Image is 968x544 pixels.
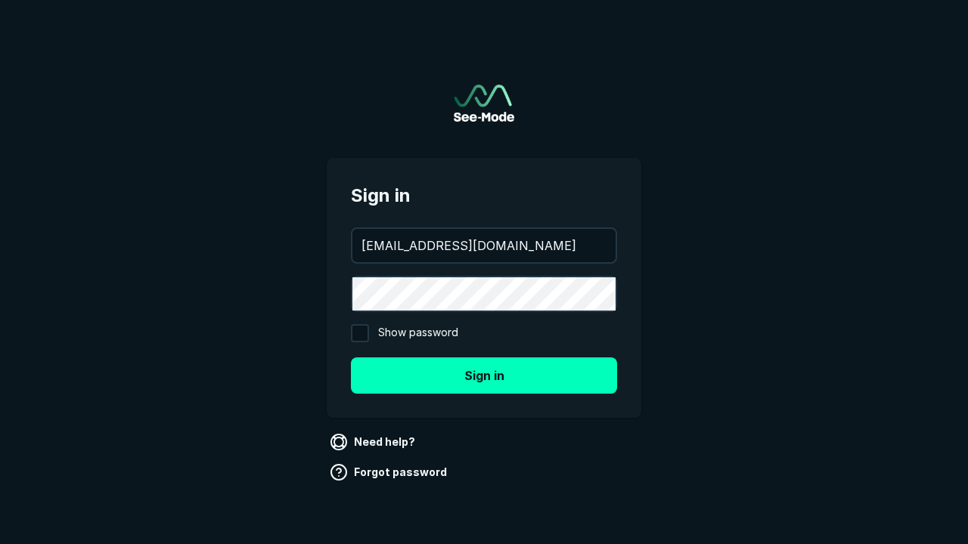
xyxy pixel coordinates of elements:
[327,430,421,454] a: Need help?
[454,85,514,122] a: Go to sign in
[352,229,616,262] input: your@email.com
[351,182,617,209] span: Sign in
[454,85,514,122] img: See-Mode Logo
[351,357,617,394] button: Sign in
[378,324,458,342] span: Show password
[327,460,453,484] a: Forgot password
